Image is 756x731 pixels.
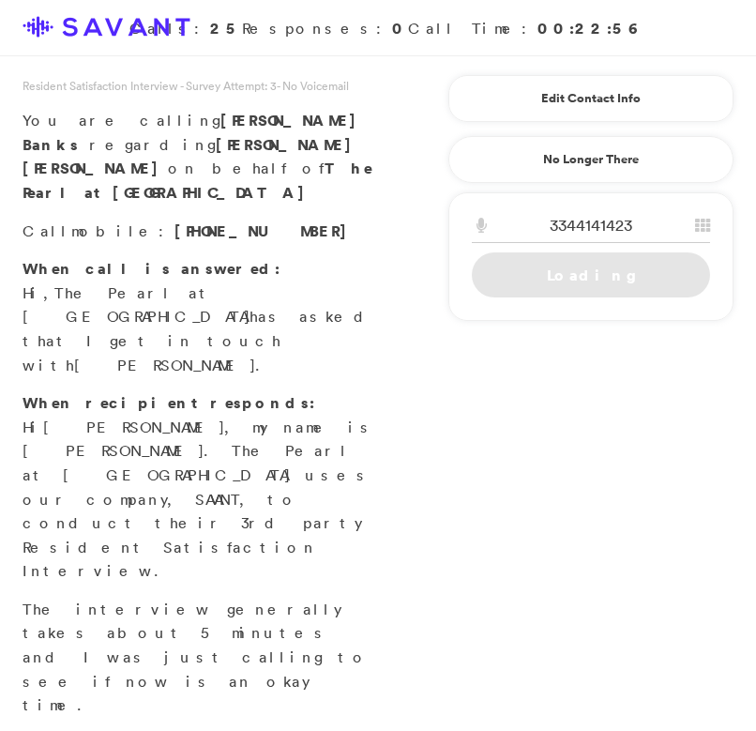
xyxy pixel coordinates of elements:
span: [PERSON_NAME] [43,418,224,436]
p: You are calling regarding on behalf of [23,109,377,205]
span: Banks [23,134,79,155]
strong: 25 [210,18,242,38]
p: Call : [23,220,377,244]
p: The interview generally takes about 5 minutes and I was just calling to see if now is an okay time. [23,598,377,718]
a: No Longer There [448,136,733,183]
span: mobile [71,221,159,240]
span: [PERSON_NAME] [74,356,255,374]
p: Hi , my name is [PERSON_NAME]. The Pearl at [GEOGRAPHIC_DATA] uses our company, SAVANT, to conduc... [23,391,377,584]
strong: When recipient responds: [23,392,315,413]
span: The Pearl at [GEOGRAPHIC_DATA] [23,283,249,327]
span: [PERSON_NAME] [220,110,366,130]
strong: 00:22:56 [537,18,640,38]
span: [PHONE_NUMBER] [174,221,356,241]
span: Resident Satisfaction Interview - Survey Attempt: 3 - No Voicemail [23,78,349,94]
strong: The Pearl at [GEOGRAPHIC_DATA] [23,158,372,203]
strong: When call is answered: [23,258,280,279]
strong: 0 [392,18,408,38]
a: Loading [472,252,710,297]
a: Edit Contact Info [472,84,710,114]
p: Hi, has asked that I get in touch with . [23,257,377,377]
